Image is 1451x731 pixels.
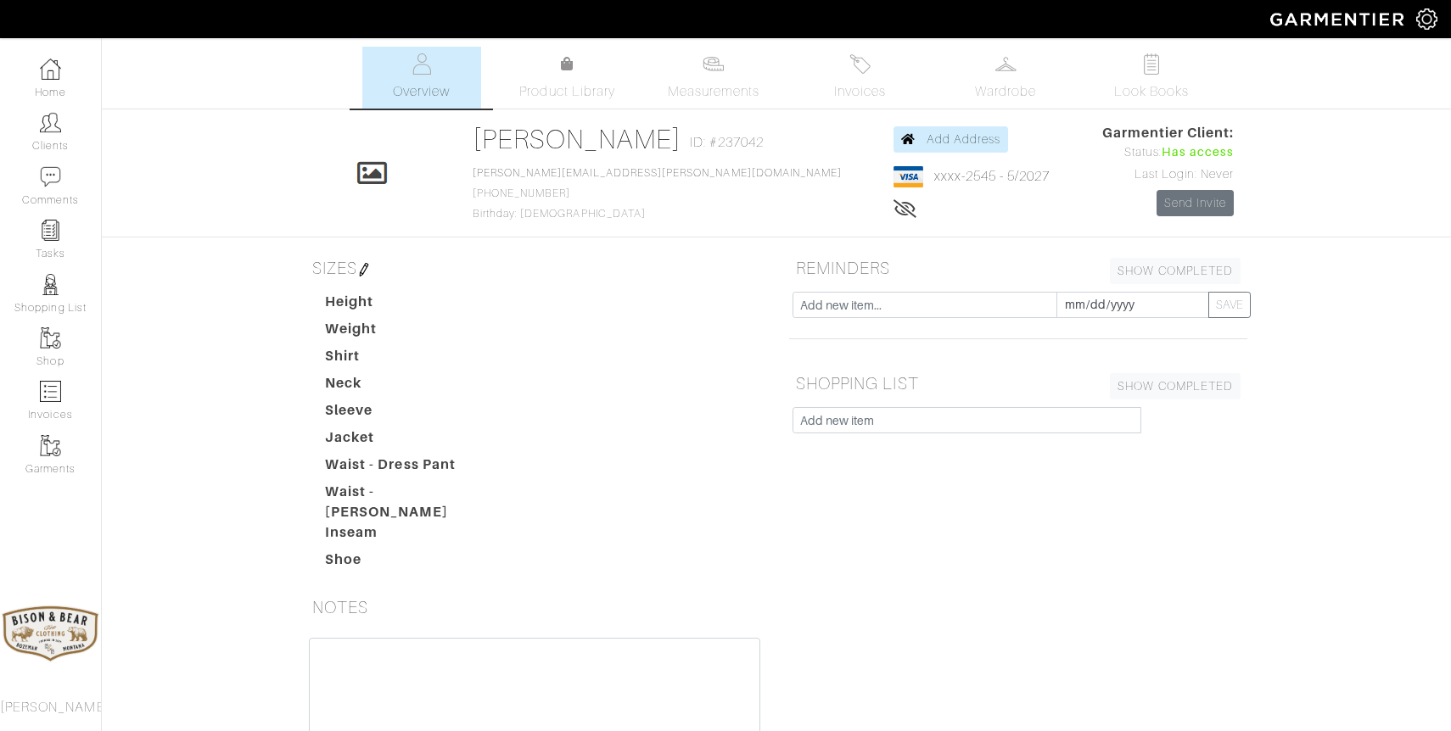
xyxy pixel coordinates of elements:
[654,47,774,109] a: Measurements
[975,81,1036,102] span: Wardrobe
[946,47,1065,109] a: Wardrobe
[927,132,1001,146] span: Add Address
[305,251,764,285] h5: SIZES
[1114,81,1190,102] span: Look Books
[473,124,682,154] a: [PERSON_NAME]
[849,53,871,75] img: orders-27d20c2124de7fd6de4e0e44c1d41de31381a507db9b33961299e4e07d508b8c.svg
[793,292,1057,318] input: Add new item...
[312,292,506,319] dt: Height
[357,263,371,276] img: pen-cf24a1663064a2ec1b9c1bd2387e9de7a2fa800b781884d57f21acf72779bad2.png
[789,251,1247,285] h5: REMINDERS
[312,427,506,455] dt: Jacket
[312,522,506,550] dt: Inseam
[40,112,61,133] img: clients-icon-6bae9207a08558b7cb47a8932f037763ab4055f8c8b6bfacd5dc20c3e0201464.png
[1102,165,1235,184] div: Last Login: Never
[312,346,506,373] dt: Shirt
[1092,47,1211,109] a: Look Books
[40,166,61,187] img: comment-icon-a0a6a9ef722e966f86d9cbdc48e553b5cf19dbc54f86b18d962a5391bc8f6eb6.png
[40,59,61,80] img: dashboard-icon-dbcd8f5a0b271acd01030246c82b418ddd0df26cd7fceb0bd07c9910d44c42f6.png
[934,169,1050,184] a: xxxx-2545 - 5/2027
[312,319,506,346] dt: Weight
[1157,190,1235,216] a: Send Invite
[703,53,724,75] img: measurements-466bbee1fd09ba9460f595b01e5d73f9e2bff037440d3c8f018324cb6cdf7a4a.svg
[40,327,61,349] img: garments-icon-b7da505a4dc4fd61783c78ac3ca0ef83fa9d6f193b1c9dc38574b1d14d53ca28.png
[519,81,615,102] span: Product Library
[40,435,61,456] img: garments-icon-b7da505a4dc4fd61783c78ac3ca0ef83fa9d6f193b1c9dc38574b1d14d53ca28.png
[362,47,481,109] a: Overview
[800,47,919,109] a: Invoices
[40,381,61,402] img: orders-icon-0abe47150d42831381b5fb84f609e132dff9fe21cb692f30cb5eec754e2cba89.png
[1102,123,1235,143] span: Garmentier Client:
[1110,258,1241,284] a: SHOW COMPLETED
[894,166,923,187] img: visa-934b35602734be37eb7d5d7e5dbcd2044c359bf20a24dc3361ca3fa54326a8a7.png
[312,455,506,482] dt: Waist - Dress Pant
[312,550,506,577] dt: Shoe
[1416,8,1437,30] img: gear-icon-white-bd11855cb880d31180b6d7d6211b90ccbf57a29d726f0c71d8c61bd08dd39cc2.png
[312,373,506,400] dt: Neck
[40,220,61,241] img: reminder-icon-8004d30b9f0a5d33ae49ab947aed9ed385cf756f9e5892f1edd6e32f2345188e.png
[411,53,432,75] img: basicinfo-40fd8af6dae0f16599ec9e87c0ef1c0a1fdea2edbe929e3d69a839185d80c458.svg
[40,274,61,295] img: stylists-icon-eb353228a002819b7ec25b43dbf5f0378dd9e0616d9560372ff212230b889e62.png
[393,81,450,102] span: Overview
[1262,4,1416,34] img: garmentier-logo-header-white-b43fb05a5012e4ada735d5af1a66efaba907eab6374d6393d1fbf88cb4ef424d.png
[1162,143,1235,162] span: Has access
[995,53,1017,75] img: wardrobe-487a4870c1b7c33e795ec22d11cfc2ed9d08956e64fb3008fe2437562e282088.svg
[789,366,1247,400] h5: SHOPPING LIST
[1102,143,1235,162] div: Status:
[1110,373,1241,399] a: SHOW COMPLETED
[834,81,886,102] span: Invoices
[473,167,843,220] span: [PHONE_NUMBER] Birthday: [DEMOGRAPHIC_DATA]
[473,167,843,179] a: [PERSON_NAME][EMAIL_ADDRESS][PERSON_NAME][DOMAIN_NAME]
[312,482,506,522] dt: Waist - [PERSON_NAME]
[793,407,1141,433] input: Add new item
[668,81,760,102] span: Measurements
[508,54,627,102] a: Product Library
[894,126,1008,153] a: Add Address
[305,590,764,624] h5: NOTES
[1141,53,1162,75] img: todo-9ac3debb85659649dc8f770b8b6100bb5dab4b48dedcbae339e5042a72dfd3cc.svg
[690,132,764,153] span: ID: #237042
[312,400,506,427] dt: Sleeve
[1208,292,1251,318] button: SAVE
